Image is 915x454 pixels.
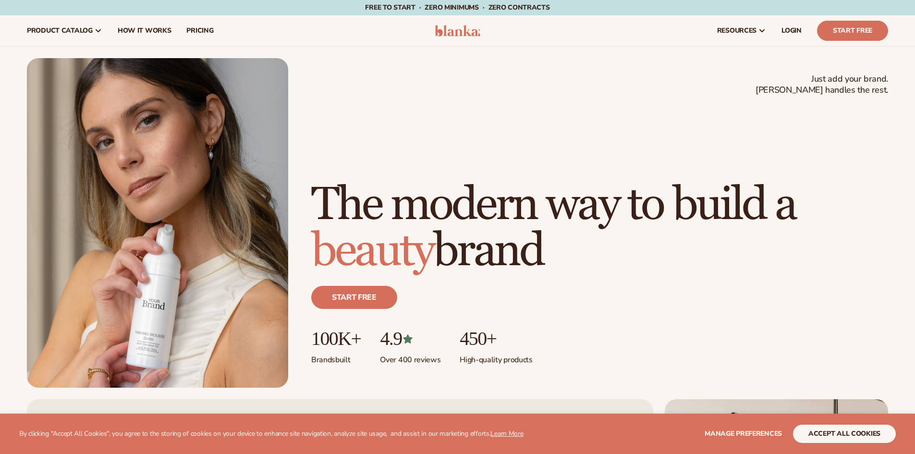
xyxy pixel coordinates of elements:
a: resources [709,15,774,46]
button: Manage preferences [705,425,782,443]
a: Start free [311,286,397,309]
p: 4.9 [380,328,440,349]
span: product catalog [27,27,93,35]
p: Brands built [311,349,361,365]
a: Start Free [817,21,888,41]
span: How It Works [118,27,171,35]
p: 450+ [460,328,532,349]
span: beauty [311,223,433,279]
p: 100K+ [311,328,361,349]
a: LOGIN [774,15,809,46]
a: How It Works [110,15,179,46]
span: Manage preferences [705,429,782,438]
a: product catalog [19,15,110,46]
a: Learn More [490,429,523,438]
h1: The modern way to build a brand [311,182,888,274]
span: LOGIN [781,27,802,35]
span: resources [717,27,756,35]
span: pricing [186,27,213,35]
p: High-quality products [460,349,532,365]
img: logo [435,25,480,37]
p: By clicking "Accept All Cookies", you agree to the storing of cookies on your device to enhance s... [19,430,524,438]
span: Free to start · ZERO minimums · ZERO contracts [365,3,549,12]
a: pricing [179,15,221,46]
img: Female holding tanning mousse. [27,58,288,388]
span: Just add your brand. [PERSON_NAME] handles the rest. [756,74,888,96]
p: Over 400 reviews [380,349,440,365]
button: accept all cookies [793,425,896,443]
